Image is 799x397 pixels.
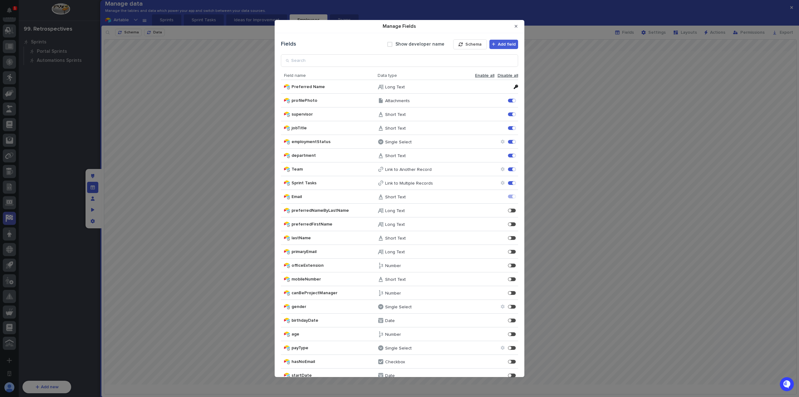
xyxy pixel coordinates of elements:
[12,100,34,107] span: Help Docs
[278,20,511,32] div: Manage Fields
[385,236,406,241] p: Short Text
[385,167,432,172] p: Link to Another Record
[292,277,377,282] span: mobileNumber
[292,304,377,310] span: gender
[475,73,494,78] span: Enable all
[44,115,76,120] a: Powered byPylon
[21,69,102,76] div: Start new chat
[292,222,377,227] span: preferredFirstName
[385,85,405,90] p: Long Text
[385,140,412,145] p: Single Select
[292,181,377,186] span: Sprint Tasks
[292,373,377,378] span: startDate
[779,376,796,393] iframe: Open customer support
[6,6,19,18] img: Stacker
[292,98,377,103] span: profilePhoto
[281,54,518,67] input: Search
[385,250,405,255] p: Long Text
[385,305,412,310] p: Single Select
[385,195,406,200] p: Short Text
[4,98,37,109] a: 📖Help Docs
[292,263,377,268] span: officeExtension
[292,139,377,145] span: employmentStatus
[453,39,487,49] button: Schema
[489,40,518,49] button: Add field
[292,236,377,241] span: lastName
[292,249,377,255] span: primaryEmail
[292,345,377,351] span: payType
[62,116,76,120] span: Pylon
[385,332,401,337] p: Number
[385,373,395,379] p: Date
[385,263,401,269] p: Number
[385,360,405,365] p: Checkbox
[385,181,433,186] p: Link to Multiple Records
[284,73,378,78] span: Field name
[292,208,377,213] span: preferredNameByLastName
[385,318,395,324] p: Date
[385,126,406,131] p: Short Text
[385,98,410,104] p: Attachments
[292,153,377,158] span: department
[275,20,524,377] div: Manage Fields
[395,42,444,47] label: Show developer name
[385,222,405,227] p: Long Text
[385,112,406,117] p: Short Text
[292,318,377,323] span: birthdayDate
[385,291,401,296] p: Number
[6,25,114,35] p: Welcome 👋
[385,346,412,351] p: Single Select
[106,71,114,79] button: Start new chat
[6,101,11,106] div: 📖
[292,112,377,117] span: supervisor
[292,359,377,365] span: hasNoEmail
[292,84,377,90] span: Preferred Name
[6,69,17,81] img: 1736555164131-43832dd5-751b-4058-ba23-39d91318e5a0
[498,42,516,47] span: Add field
[292,332,377,337] span: age
[385,208,405,214] p: Long Text
[16,50,103,57] input: Clear
[511,21,521,31] button: Close Modal
[385,153,406,159] p: Short Text
[292,167,377,172] span: Team
[465,42,482,47] span: Schema
[498,73,518,78] span: Disable all
[292,194,377,200] span: Email
[378,73,448,78] span: Data type
[281,41,296,47] div: Fields
[6,35,114,45] p: How can we help?
[385,277,406,282] p: Short Text
[21,76,79,81] div: We're available if you need us!
[292,126,377,131] span: jobTitle
[292,290,377,296] span: canBeProjectManager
